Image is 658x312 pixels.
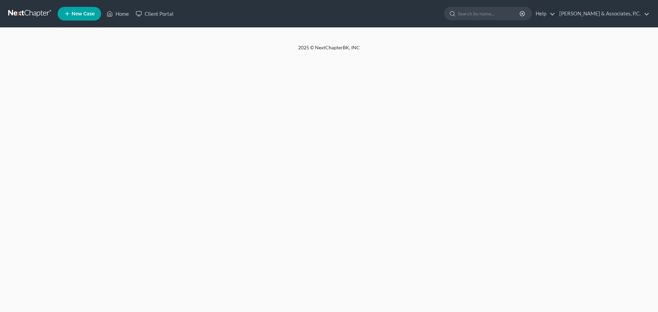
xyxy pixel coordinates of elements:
div: 2025 © NextChapterBK, INC [134,44,524,57]
a: Home [103,8,132,20]
span: New Case [72,11,95,16]
a: [PERSON_NAME] & Associates, P.C. [556,8,649,20]
input: Search by name... [458,7,521,20]
a: Client Portal [132,8,177,20]
a: Help [532,8,555,20]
